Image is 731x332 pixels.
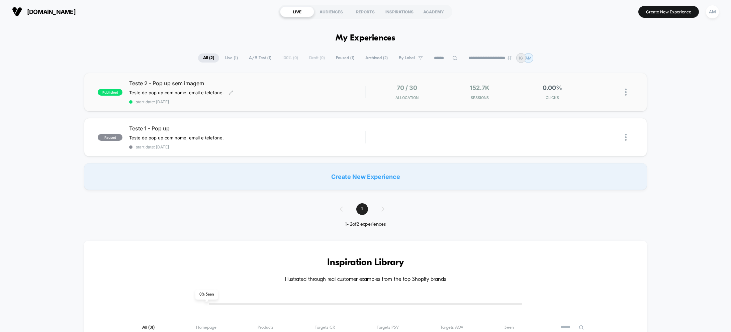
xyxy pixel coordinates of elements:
[148,325,155,330] span: ( 31 )
[220,53,243,63] span: Live ( 1 )
[399,56,415,61] span: By Label
[440,325,463,330] span: Targets AOV
[27,8,76,15] span: [DOMAIN_NAME]
[198,53,219,63] span: All ( 2 )
[258,325,273,330] span: Products
[142,325,155,330] span: All
[196,325,216,330] span: Homepage
[129,80,365,87] span: Teste 2 - Pop up sem imagem
[129,125,365,132] span: Teste 1 - Pop up
[10,6,78,17] button: [DOMAIN_NAME]
[129,135,224,140] span: Teste de pop up com nome, email e telefone.
[195,290,218,300] span: 0 % Seen
[98,134,122,141] span: paused
[356,203,368,215] span: 1
[525,56,532,61] p: AM
[129,90,224,95] span: Teste de pop up com nome, email e telefone.
[518,95,587,100] span: CLICKS
[625,134,627,141] img: close
[360,53,393,63] span: Archived ( 2 )
[315,325,335,330] span: Targets CR
[377,325,399,330] span: Targets PSV
[280,6,314,17] div: LIVE
[104,276,627,283] h4: Illustrated through real customer examples from the top Shopify brands
[395,95,419,100] span: Allocation
[417,6,451,17] div: ACADEMY
[331,53,359,63] span: Paused ( 1 )
[706,5,719,18] div: AM
[104,257,627,268] h3: Inspiration Library
[445,95,514,100] span: Sessions
[470,84,489,91] span: 152.7k
[84,163,647,190] div: Create New Experience
[543,84,562,91] span: 0.00%
[244,53,276,63] span: A/B Test ( 1 )
[129,144,365,149] span: start date: [DATE]
[98,89,122,96] span: published
[704,5,721,19] button: AM
[625,89,627,96] img: close
[348,6,382,17] div: REPORTS
[508,56,512,60] img: end
[314,6,348,17] div: AUDIENCES
[129,99,365,104] span: start date: [DATE]
[505,325,514,330] span: Seen
[382,6,417,17] div: INSPIRATIONS
[336,33,395,43] h1: My Experiences
[333,222,398,227] div: 1 - 2 of 2 experiences
[12,7,22,17] img: Visually logo
[638,6,699,18] button: Create New Experience
[397,84,417,91] span: 70 / 30
[519,56,523,61] p: IG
